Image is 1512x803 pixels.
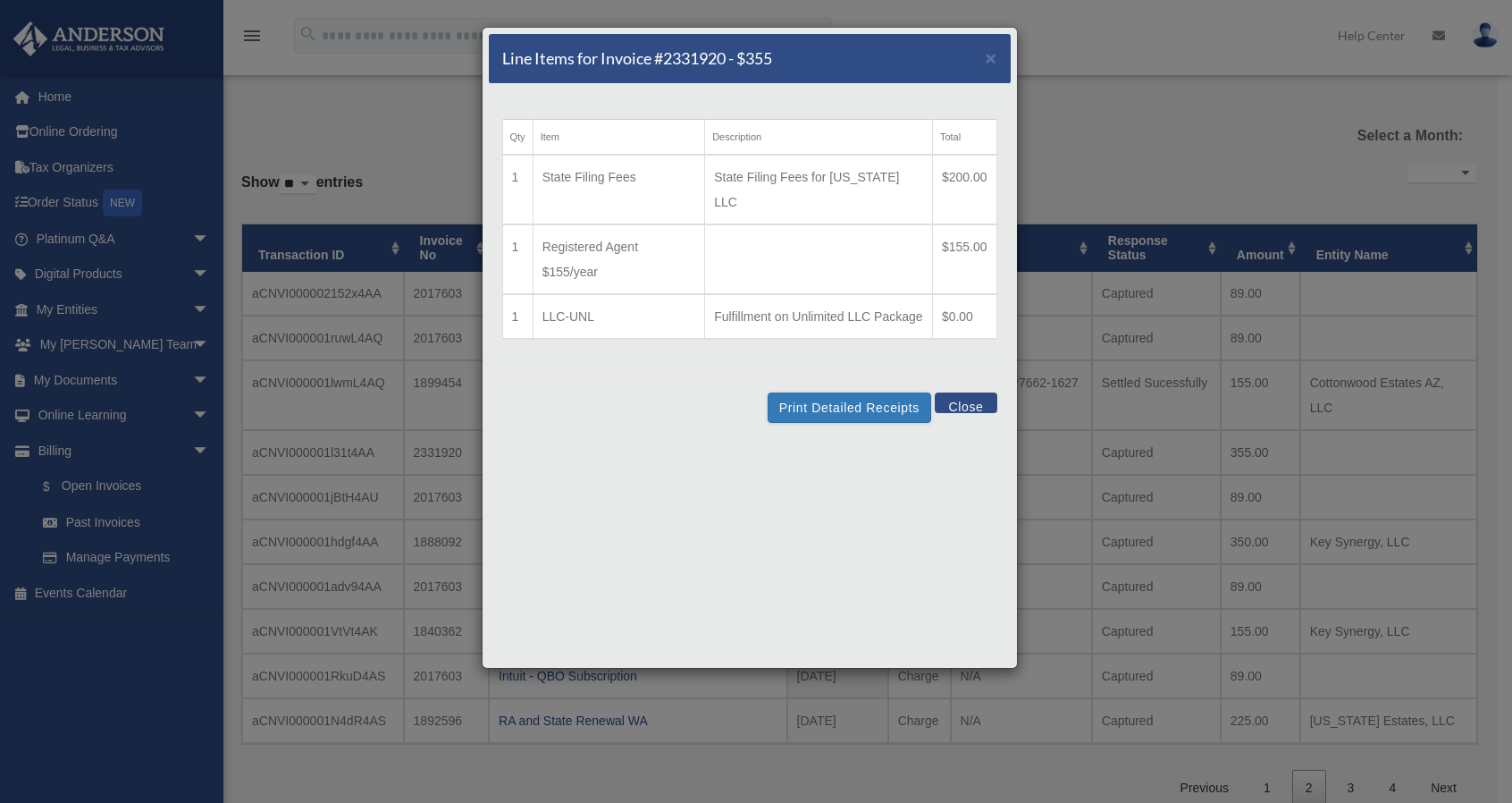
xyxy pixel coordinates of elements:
th: Description [705,120,933,156]
td: Fulfillment on Unlimited LLC Package [705,294,933,339]
td: 1 [502,224,533,294]
button: Print Detailed Receipts [768,393,931,423]
td: $200.00 [932,155,996,224]
button: Close [986,48,997,67]
span: × [986,47,997,68]
td: State Filing Fees for [US_STATE] LLC [705,155,933,224]
td: $0.00 [932,294,996,339]
td: 1 [502,294,533,339]
button: Close [935,393,996,413]
h5: Line Items for Invoice #2331920 - $355 [502,47,772,70]
td: LLC-UNL [533,294,705,339]
td: 1 [502,155,533,224]
td: State Filing Fees [533,155,705,224]
th: Total [932,120,996,156]
td: $155.00 [932,224,996,294]
th: Qty [502,120,533,156]
th: Item [533,120,705,156]
td: Registered Agent $155/year [533,224,705,294]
